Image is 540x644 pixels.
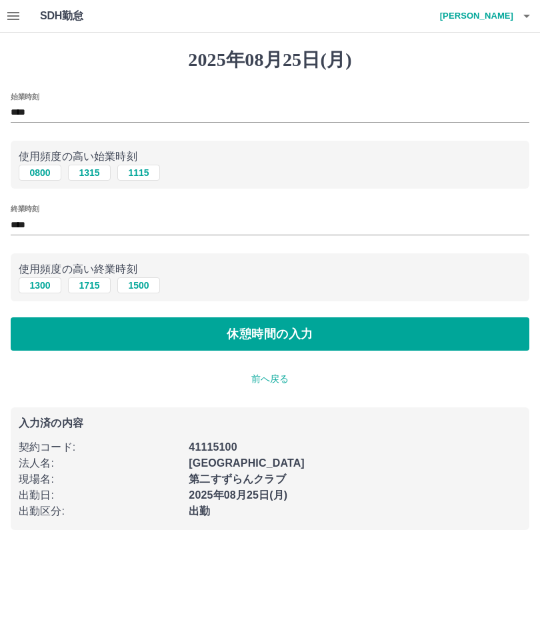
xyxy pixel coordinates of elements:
[11,317,529,351] button: 休憩時間の入力
[19,471,181,487] p: 現場名 :
[19,149,521,165] p: 使用頻度の高い始業時刻
[189,489,287,501] b: 2025年08月25日(月)
[68,277,111,293] button: 1715
[19,277,61,293] button: 1300
[11,49,529,71] h1: 2025年08月25日(月)
[19,261,521,277] p: 使用頻度の高い終業時刻
[189,441,237,453] b: 41115100
[11,204,39,214] label: 終業時刻
[19,455,181,471] p: 法人名 :
[19,165,61,181] button: 0800
[117,165,160,181] button: 1115
[11,372,529,386] p: 前へ戻る
[11,91,39,101] label: 始業時刻
[189,473,285,485] b: 第二すずらんクラブ
[68,165,111,181] button: 1315
[19,418,521,429] p: 入力済の内容
[19,503,181,519] p: 出勤区分 :
[19,487,181,503] p: 出勤日 :
[117,277,160,293] button: 1500
[189,457,305,469] b: [GEOGRAPHIC_DATA]
[19,439,181,455] p: 契約コード :
[189,505,210,517] b: 出勤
